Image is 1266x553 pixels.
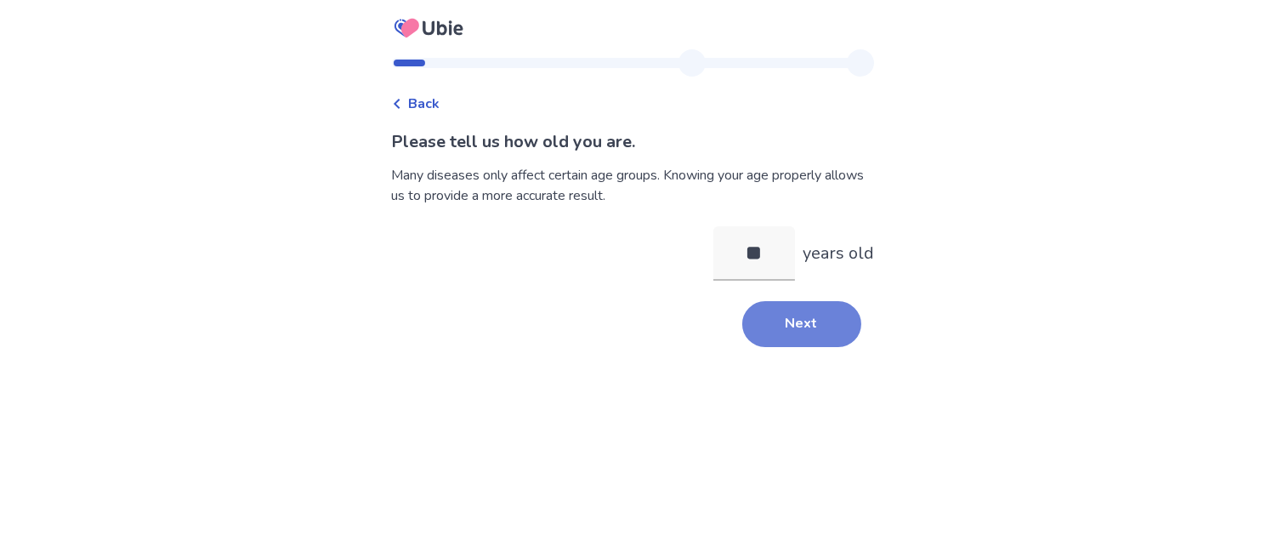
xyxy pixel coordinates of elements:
[392,129,875,155] p: Please tell us how old you are.
[803,241,875,266] p: years old
[713,226,795,281] input: years old
[392,165,875,206] div: Many diseases only affect certain age groups. Knowing your age properly allows us to provide a mo...
[742,301,861,347] button: Next
[409,94,440,114] span: Back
